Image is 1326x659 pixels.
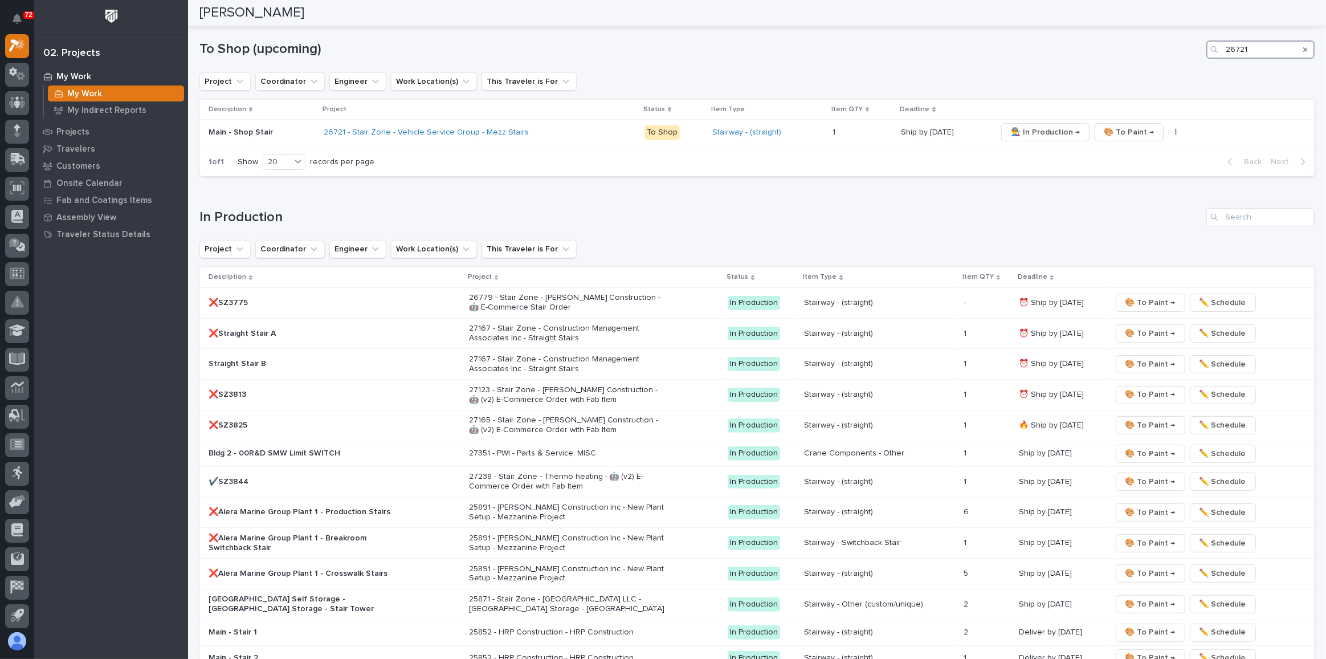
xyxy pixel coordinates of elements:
[469,628,668,637] p: 25852 - HRP Construction - HRP Construction
[1199,567,1246,580] span: ✏️ Schedule
[1116,324,1185,343] button: 🎨 To Paint →
[727,271,748,283] p: Status
[1125,475,1176,489] span: 🎨 To Paint →
[833,125,838,137] p: 1
[67,105,146,116] p: My Indirect Reports
[1190,534,1256,552] button: ✏️ Schedule
[199,528,1315,559] tr: ❌Alera Marine Group Plant 1 - Breakroom Switchback Stair25891 - [PERSON_NAME] Construction Inc - ...
[964,567,970,579] p: 5
[1206,40,1315,59] input: Search
[1125,625,1176,639] span: 🎨 To Paint →
[199,148,233,176] p: 1 of 1
[469,385,668,405] p: 27123 - Stair Zone - [PERSON_NAME] Construction - 🤖 (v2) E-Commerce Order with Fab Item
[1116,534,1185,552] button: 🎨 To Paint →
[67,89,102,99] p: My Work
[469,449,668,458] p: 27351 - PWI - Parts & Service, MISC
[1019,446,1074,458] p: Ship by [DATE]
[14,14,29,32] div: Notifications72
[199,559,1315,589] tr: ❌Alera Marine Group Plant 1 - Crosswalk Stairs25891 - [PERSON_NAME] Construction Inc - New Plant ...
[1125,418,1176,432] span: 🎨 To Paint →
[56,213,116,223] p: Assembly View
[1266,157,1315,167] button: Next
[962,271,994,283] p: Item QTY
[209,359,408,369] p: Straight Stair B
[468,271,492,283] p: Project
[728,327,780,341] div: In Production
[469,595,668,614] p: 25871 - Stair Zone - [GEOGRAPHIC_DATA] LLC - [GEOGRAPHIC_DATA] Storage - [GEOGRAPHIC_DATA]
[1190,416,1256,434] button: ✏️ Schedule
[238,157,258,167] p: Show
[1190,386,1256,404] button: ✏️ Schedule
[391,72,477,91] button: Work Location(s)
[469,324,668,343] p: 27167 - Stair Zone - Construction Management Associates Inc - Straight Stairs
[199,497,1315,528] tr: ❌Alera Marine Group Plant 1 - Production Stairs25891 - [PERSON_NAME] Construction Inc - New Plant...
[728,388,780,402] div: In Production
[56,161,100,172] p: Customers
[1237,157,1262,167] span: Back
[209,628,408,637] p: Main - Stair 1
[1001,123,1090,141] button: 👨‍🏭 In Production →
[469,472,668,491] p: 27238 - Stair Zone - Thermo heating - 🤖 (v2) E-Commerce Order with Fab Item
[34,68,188,85] a: My Work
[1019,475,1074,487] p: Ship by [DATE]
[1125,447,1176,461] span: 🎨 To Paint →
[1125,536,1176,550] span: 🎨 To Paint →
[804,329,954,339] p: Stairway - (straight)
[1218,157,1266,167] button: Back
[728,597,780,612] div: In Production
[199,41,1202,58] h1: To Shop (upcoming)
[1116,416,1185,434] button: 🎨 To Paint →
[1199,597,1246,611] span: ✏️ Schedule
[56,178,123,189] p: Onsite Calendar
[101,6,122,27] img: Workspace Logo
[469,564,668,584] p: 25891 - [PERSON_NAME] Construction Inc - New Plant Setup - Mezzanine Project
[199,5,304,21] h2: [PERSON_NAME]
[728,625,780,640] div: In Production
[209,421,408,430] p: ❌SZ3825
[1125,296,1176,310] span: 🎨 To Paint →
[1199,536,1246,550] span: ✏️ Schedule
[34,123,188,140] a: Projects
[1019,597,1074,609] p: Ship by [DATE]
[1199,475,1246,489] span: ✏️ Schedule
[831,103,863,116] p: Item QTY
[901,125,956,137] p: Ship by [DATE]
[1116,503,1185,522] button: 🎨 To Paint →
[199,380,1315,410] tr: ❌SZ381327123 - Stair Zone - [PERSON_NAME] Construction - 🤖 (v2) E-Commerce Order with Fab ItemIn ...
[1199,447,1246,461] span: ✏️ Schedule
[1125,388,1176,401] span: 🎨 To Paint →
[1019,357,1086,369] p: ⏰ Ship by [DATE]
[56,144,95,154] p: Travelers
[310,157,374,167] p: records per page
[728,446,780,461] div: In Production
[1206,208,1315,226] input: Search
[44,86,188,101] a: My Work
[199,620,1315,645] tr: Main - Stair 125852 - HRP Construction - HRP ConstructionIn ProductionStairway - (straight)22 Del...
[469,503,668,522] p: 25891 - [PERSON_NAME] Construction Inc - New Plant Setup - Mezzanine Project
[469,416,668,435] p: 27165 - Stair Zone - [PERSON_NAME] Construction - 🤖 (v2) E-Commerce Order with Fab Item
[804,538,954,548] p: Stairway - Switchback Stair
[1116,624,1185,642] button: 🎨 To Paint →
[728,475,780,489] div: In Production
[1190,324,1256,343] button: ✏️ Schedule
[199,441,1315,466] tr: Bldg 2 - 00R&D SMW Limit SWITCH27351 - PWI - Parts & Service, MISCIn ProductionCrane Components -...
[643,103,665,116] p: Status
[1190,595,1256,613] button: ✏️ Schedule
[1018,271,1047,283] p: Deadline
[1116,294,1185,312] button: 🎨 To Paint →
[34,157,188,174] a: Customers
[964,536,969,548] p: 1
[209,595,408,614] p: [GEOGRAPHIC_DATA] Self Storage - [GEOGRAPHIC_DATA] Storage - Stair Tower
[964,505,971,517] p: 6
[1190,503,1256,522] button: ✏️ Schedule
[482,240,577,258] button: This Traveler is For
[209,449,408,458] p: Bldg 2 - 00R&D SMW Limit SWITCH
[1199,418,1246,432] span: ✏️ Schedule
[1019,505,1074,517] p: Ship by [DATE]
[964,625,970,637] p: 2
[728,357,780,371] div: In Production
[199,318,1315,349] tr: ❌Straight Stair A27167 - Stair Zone - Construction Management Associates Inc - Straight StairsIn ...
[323,103,346,116] p: Project
[1019,327,1086,339] p: ⏰ Ship by [DATE]
[209,477,408,487] p: ✔️SZ3844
